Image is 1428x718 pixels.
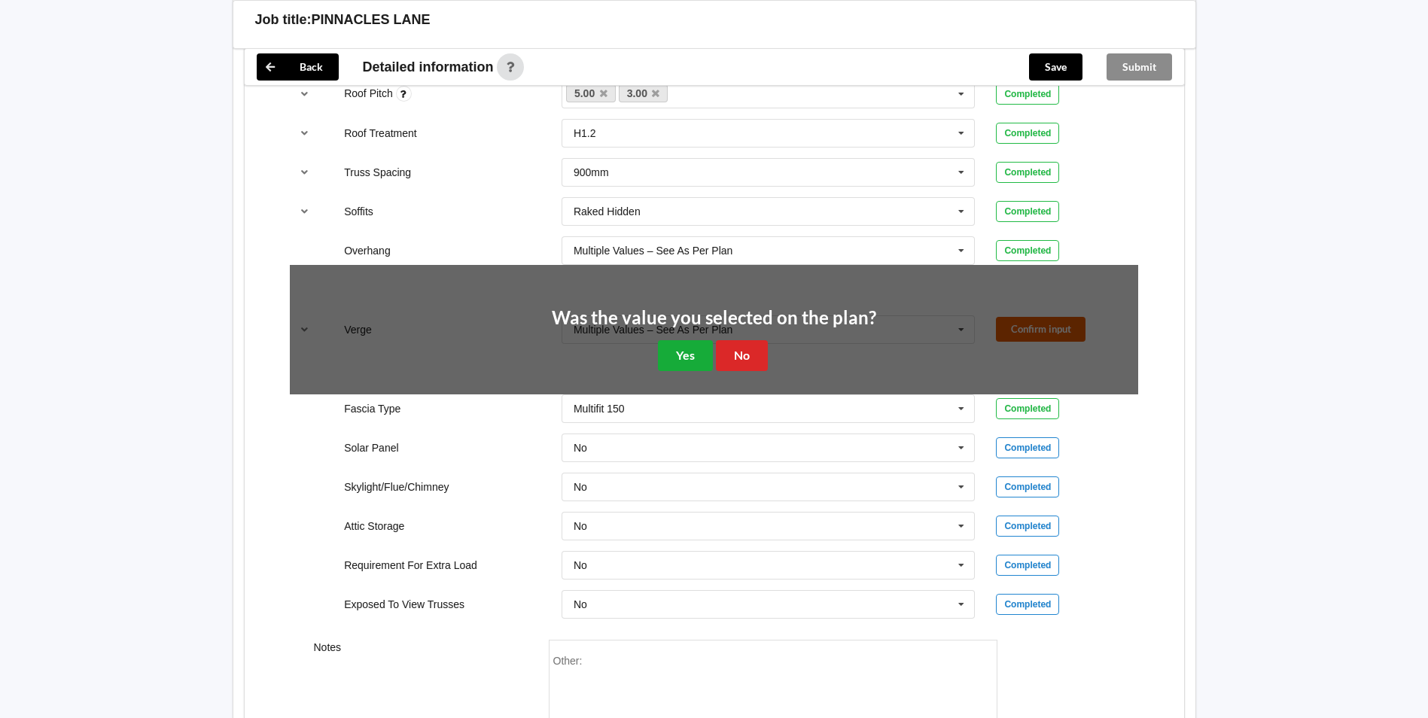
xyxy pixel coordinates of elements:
[996,123,1059,144] div: Completed
[574,560,587,570] div: No
[344,481,449,493] label: Skylight/Flue/Chimney
[363,60,494,74] span: Detailed information
[996,84,1059,105] div: Completed
[585,655,588,667] div: Other
[574,403,625,414] div: Multifit 150
[996,201,1059,222] div: Completed
[996,516,1059,537] div: Completed
[1029,53,1082,81] button: Save
[574,245,732,256] div: Multiple Values – See As Per Plan
[996,476,1059,497] div: Completed
[996,162,1059,183] div: Completed
[574,128,596,138] div: H1.2
[566,84,616,102] a: 5.00
[552,306,876,330] h2: Was the value you selected on the plan?
[290,120,319,147] button: reference-toggle
[574,482,587,492] div: No
[290,159,319,186] button: reference-toggle
[344,598,464,610] label: Exposed To View Trusses
[344,205,373,218] label: Soffits
[344,87,395,99] label: Roof Pitch
[574,206,641,217] div: Raked Hidden
[996,398,1059,419] div: Completed
[574,167,609,178] div: 900mm
[257,53,339,81] button: Back
[290,81,319,108] button: reference-toggle
[619,84,668,102] a: 3.00
[290,198,319,225] button: reference-toggle
[574,599,587,610] div: No
[344,403,400,415] label: Fascia Type
[344,520,404,532] label: Attic Storage
[344,245,390,257] label: Overhang
[255,11,312,29] h3: Job title:
[996,240,1059,261] div: Completed
[344,442,398,454] label: Solar Panel
[574,443,587,453] div: No
[996,437,1059,458] div: Completed
[344,166,411,178] label: Truss Spacing
[553,655,586,667] span: Other:
[344,559,477,571] label: Requirement For Extra Load
[312,11,431,29] h3: PINNACLES LANE
[574,521,587,531] div: No
[716,340,768,371] button: No
[996,555,1059,576] div: Completed
[658,340,713,371] button: Yes
[996,594,1059,615] div: Completed
[344,127,417,139] label: Roof Treatment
